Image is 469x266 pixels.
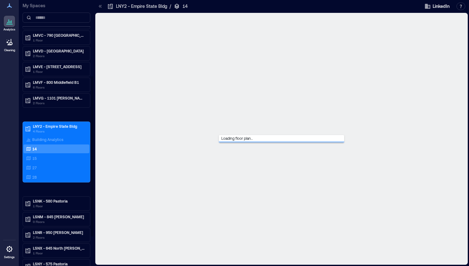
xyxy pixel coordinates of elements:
[33,219,86,224] p: 0 Floors
[433,3,450,9] span: LinkedIn
[33,69,86,74] p: 1 Floor
[33,204,86,209] p: 1 Floor
[32,156,37,161] p: 15
[33,251,86,256] p: 1 Floor
[182,3,188,9] p: 14
[33,33,86,38] p: LMVC - 790 [GEOGRAPHIC_DATA] B2
[219,133,255,143] span: Loading floor plan...
[33,64,86,69] p: LMVE - [STREET_ADDRESS]
[32,146,37,151] p: 14
[33,53,86,58] p: 2 Floors
[32,137,63,142] p: Building Analytics
[4,255,15,259] p: Settings
[116,3,167,9] p: LNY2 - Empire State Bldg
[33,48,86,53] p: LMVD - [GEOGRAPHIC_DATA]
[33,214,86,219] p: LSNM - 845 [PERSON_NAME]
[33,230,86,235] p: LSNR - 950 [PERSON_NAME]
[33,95,86,100] p: LMVG - 1101 [PERSON_NAME] B7
[170,3,171,9] p: /
[2,35,17,54] a: Cleaning
[3,28,15,31] p: Analytics
[33,38,86,43] p: 1 Floor
[33,124,86,129] p: LNY2 - Empire State Bldg
[32,175,37,180] p: 28
[2,14,17,33] a: Analytics
[423,1,451,11] button: LinkedIn
[33,85,86,90] p: 6 Floors
[33,129,86,134] p: 4 Floors
[2,242,17,261] a: Settings
[33,198,86,204] p: LSNK - 580 Pastoria
[33,80,86,85] p: LMVF - 800 Middlefield B1
[33,246,86,251] p: LSNX - 645 North [PERSON_NAME]
[33,235,86,240] p: 2 Floors
[4,48,15,52] p: Cleaning
[23,3,90,9] p: My Spaces
[33,100,86,106] p: 2 Floors
[32,165,37,170] p: 27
